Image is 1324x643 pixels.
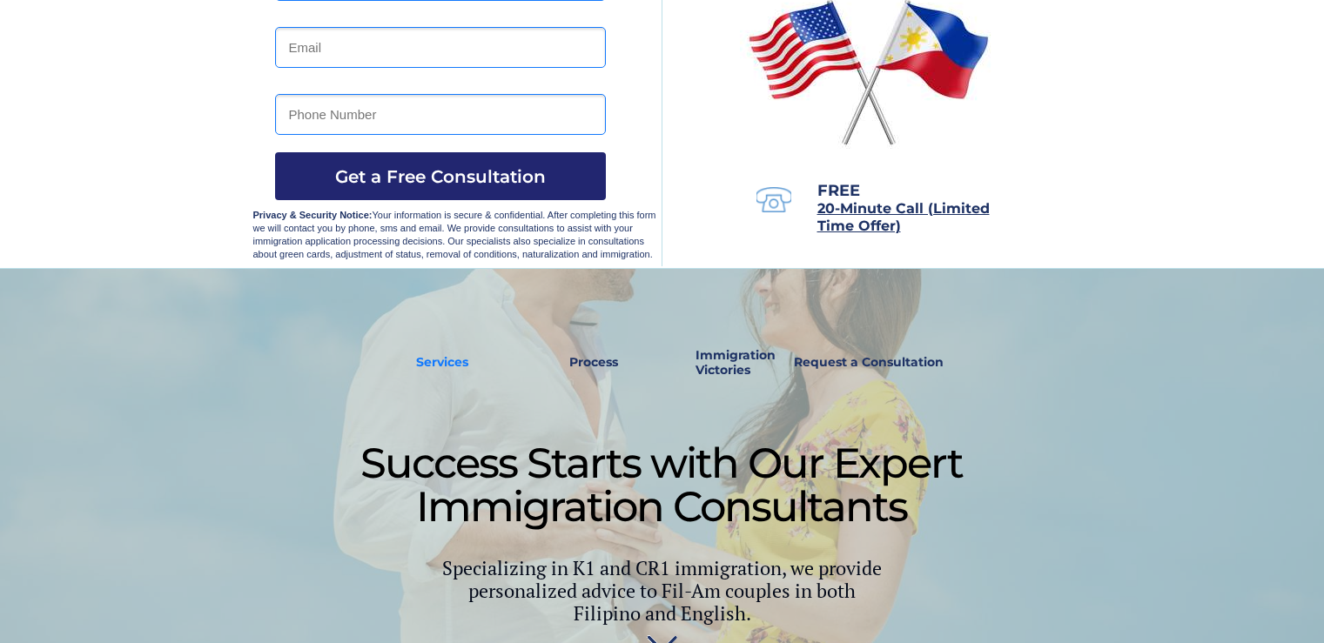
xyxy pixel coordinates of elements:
button: Get a Free Consultation [275,152,606,200]
a: 20-Minute Call (Limited Time Offer) [817,202,990,233]
span: Success Starts with Our Expert Immigration Consultants [360,438,963,532]
strong: Request a Consultation [794,354,944,370]
input: Phone Number [275,94,606,135]
span: FREE [817,181,860,200]
a: Services [405,343,481,383]
strong: Privacy & Security Notice: [253,210,373,220]
strong: Immigration Victories [696,347,776,378]
strong: Services [416,354,468,370]
a: Immigration Victories [689,343,747,383]
span: Specializing in K1 and CR1 immigration, we provide personalized advice to Fil-Am couples in both ... [442,555,882,626]
span: 20-Minute Call (Limited Time Offer) [817,200,990,234]
a: Request a Consultation [786,343,951,383]
span: Get a Free Consultation [275,166,606,187]
a: Process [561,343,627,383]
span: Your information is secure & confidential. After completing this form we will contact you by phon... [253,210,656,259]
strong: Process [569,354,618,370]
input: Email [275,27,606,68]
